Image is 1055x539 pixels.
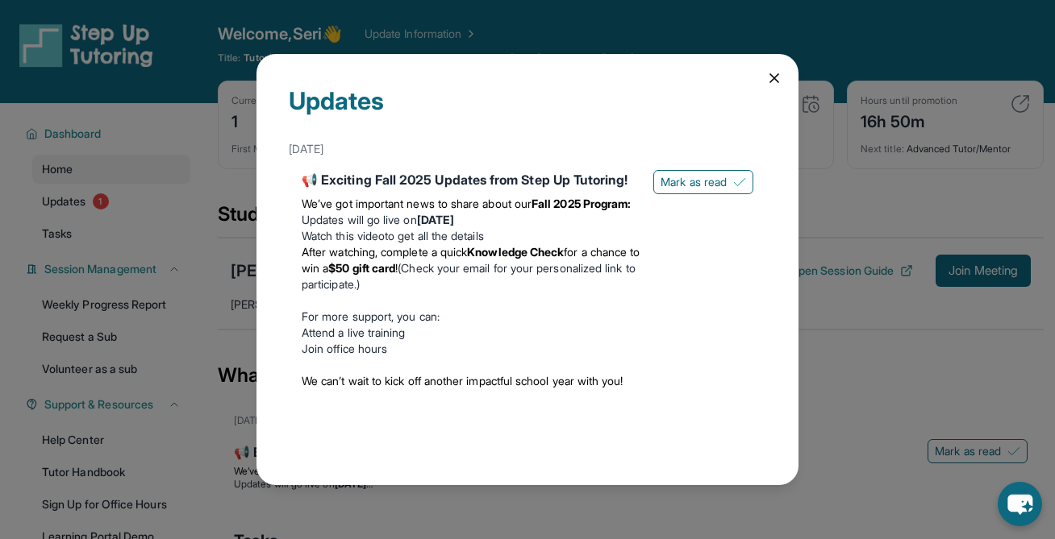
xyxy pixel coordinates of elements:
strong: Fall 2025 Program: [532,197,631,210]
strong: Knowledge Check [467,245,564,259]
span: After watching, complete a quick [302,245,467,259]
a: Attend a live training [302,325,406,339]
strong: [DATE] [417,213,454,226]
span: Mark as read [661,174,727,190]
span: We’ve got important news to share about our [302,197,532,210]
button: Mark as read [653,170,753,194]
a: Join office hours [302,342,387,355]
button: chat-button [998,482,1042,526]
div: Updates [289,86,766,135]
li: Updates will go live on [302,212,640,228]
div: [DATE] [289,135,766,164]
div: 📢 Exciting Fall 2025 Updates from Step Up Tutoring! [302,170,640,189]
span: We can’t wait to kick off another impactful school year with you! [302,374,623,388]
a: Watch this video [302,229,385,243]
span: ! [395,261,398,275]
p: For more support, you can: [302,309,640,325]
li: (Check your email for your personalized link to participate.) [302,244,640,292]
strong: $50 gift card [328,261,395,275]
img: Mark as read [733,176,746,189]
li: to get all the details [302,228,640,244]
